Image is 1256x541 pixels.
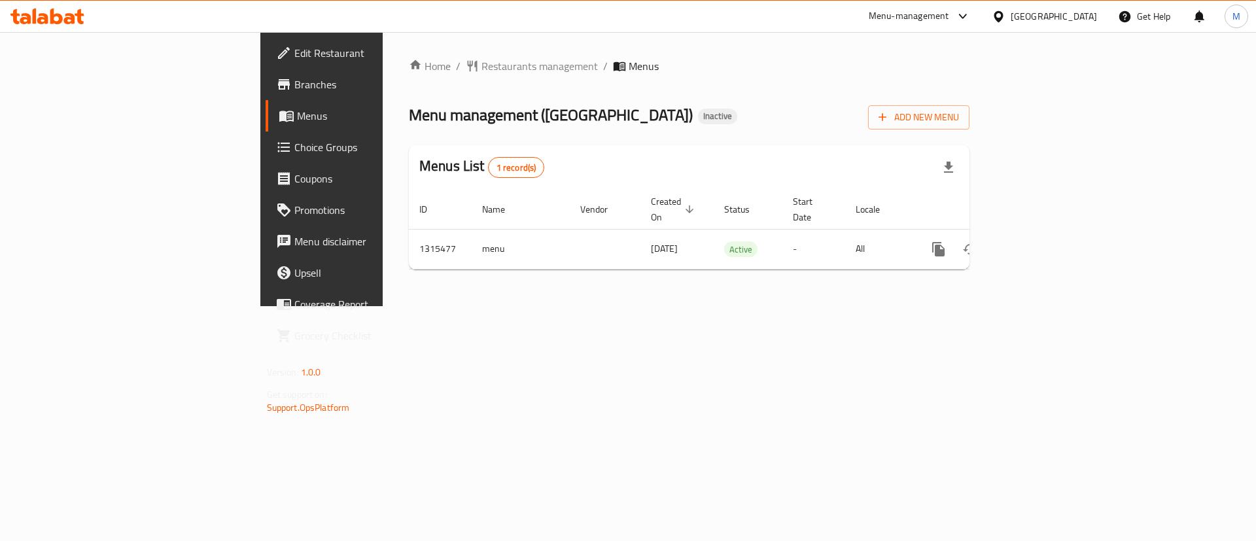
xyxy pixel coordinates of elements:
[294,265,460,281] span: Upsell
[419,201,444,217] span: ID
[294,202,460,218] span: Promotions
[913,190,1059,230] th: Actions
[869,9,949,24] div: Menu-management
[603,58,608,74] li: /
[923,234,954,265] button: more
[482,201,522,217] span: Name
[724,201,767,217] span: Status
[294,234,460,249] span: Menu disclaimer
[267,386,327,403] span: Get support on:
[266,194,470,226] a: Promotions
[466,58,598,74] a: Restaurants management
[629,58,659,74] span: Menus
[409,58,969,74] nav: breadcrumb
[266,163,470,194] a: Coupons
[698,109,737,124] div: Inactive
[409,100,693,130] span: Menu management ( [GEOGRAPHIC_DATA] )
[297,108,460,124] span: Menus
[724,241,758,257] div: Active
[793,194,829,225] span: Start Date
[879,109,959,126] span: Add New Menu
[266,69,470,100] a: Branches
[294,296,460,312] span: Coverage Report
[267,364,299,381] span: Version:
[489,162,544,174] span: 1 record(s)
[651,194,698,225] span: Created On
[1232,9,1240,24] span: M
[301,364,321,381] span: 1.0.0
[868,105,969,130] button: Add New Menu
[266,257,470,288] a: Upsell
[954,234,986,265] button: Change Status
[266,100,470,131] a: Menus
[294,45,460,61] span: Edit Restaurant
[266,288,470,320] a: Coverage Report
[294,328,460,343] span: Grocery Checklist
[856,201,897,217] span: Locale
[580,201,625,217] span: Vendor
[481,58,598,74] span: Restaurants management
[724,242,758,257] span: Active
[294,171,460,186] span: Coupons
[294,139,460,155] span: Choice Groups
[266,226,470,257] a: Menu disclaimer
[409,190,1059,270] table: enhanced table
[488,157,545,178] div: Total records count
[845,229,913,269] td: All
[472,229,570,269] td: menu
[266,37,470,69] a: Edit Restaurant
[266,320,470,351] a: Grocery Checklist
[698,111,737,122] span: Inactive
[651,240,678,257] span: [DATE]
[933,152,964,183] div: Export file
[1011,9,1097,24] div: [GEOGRAPHIC_DATA]
[782,229,845,269] td: -
[266,131,470,163] a: Choice Groups
[419,156,544,178] h2: Menus List
[267,399,350,416] a: Support.OpsPlatform
[294,77,460,92] span: Branches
